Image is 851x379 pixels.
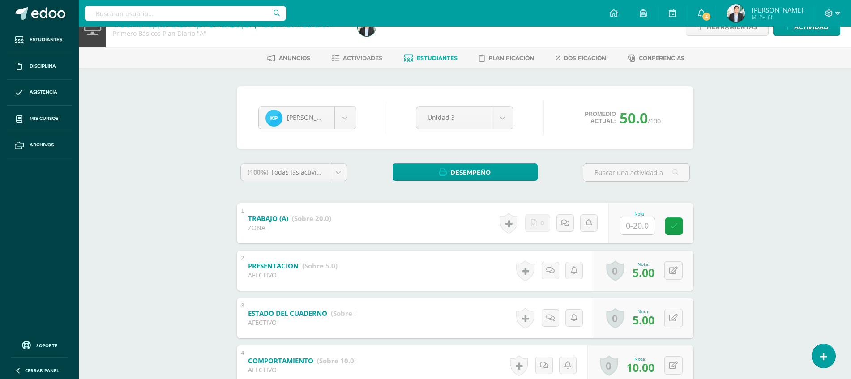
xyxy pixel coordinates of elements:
[686,18,769,36] a: Herramientas
[556,51,606,65] a: Dosificación
[25,367,59,374] span: Cerrar panel
[393,163,538,181] a: Desempeño
[626,356,654,362] div: Nota:
[648,117,661,125] span: /100
[7,80,72,106] a: Asistencia
[633,308,654,315] div: Nota:
[30,36,62,43] span: Estudiantes
[7,53,72,80] a: Disciplina
[479,51,534,65] a: Planificación
[331,309,366,318] strong: (Sobre 5.0)
[773,18,840,36] a: Actividad
[450,164,491,181] span: Desempeño
[248,223,331,232] div: ZONA
[113,29,347,38] div: Primero Básicos Plan Diario 'A'
[302,261,338,270] strong: (Sobre 5.0)
[343,55,382,61] span: Actividades
[248,214,288,223] b: TRABAJO (A)
[540,215,544,231] span: 0
[248,271,338,279] div: AFECTIVO
[248,168,269,176] span: (100%)
[488,55,534,61] span: Planificación
[585,111,616,125] span: Promedio actual:
[287,113,337,122] span: [PERSON_NAME]
[600,355,618,376] a: 0
[701,12,711,21] span: 4
[248,307,366,321] a: ESTADO DEL CUADERNO (Sobre 5.0)
[620,212,659,217] div: Nota
[633,312,654,328] span: 5.00
[639,55,684,61] span: Conferencias
[752,5,803,14] span: [PERSON_NAME]
[416,107,513,129] a: Unidad 3
[7,132,72,158] a: Archivos
[265,110,282,127] img: ae74af2a07328be19632e63487487cc9.png
[11,339,68,351] a: Soporte
[628,51,684,65] a: Conferencias
[30,115,58,122] span: Mis cursos
[271,168,382,176] span: Todas las actividades de esta unidad
[620,217,655,234] input: 0-20.0
[248,354,356,368] a: COMPORTAMIENTO (Sobre 10.0)
[620,108,648,128] span: 50.0
[707,19,757,35] span: Herramientas
[7,106,72,132] a: Mis cursos
[36,342,57,349] span: Soporte
[85,6,286,21] input: Busca un usuario...
[248,366,355,374] div: AFECTIVO
[248,356,313,365] b: COMPORTAMIENTO
[248,309,327,318] b: ESTADO DEL CUADERNO
[564,55,606,61] span: Dosificación
[633,265,654,280] span: 5.00
[241,164,347,181] a: (100%)Todas las actividades de esta unidad
[279,55,310,61] span: Anuncios
[606,308,624,328] a: 0
[358,18,376,36] img: 9c404a2ad2021673dbd18c145ee506f9.png
[633,261,654,267] div: Nota:
[292,214,331,223] strong: (Sobre 20.0)
[417,55,458,61] span: Estudiantes
[30,141,54,149] span: Archivos
[248,212,331,226] a: TRABAJO (A) (Sobre 20.0)
[248,259,338,273] a: PRESENTACION (Sobre 5.0)
[794,19,829,35] span: Actividad
[30,89,57,96] span: Asistencia
[30,63,56,70] span: Disciplina
[626,360,654,375] span: 10.00
[752,13,803,21] span: Mi Perfil
[7,27,72,53] a: Estudiantes
[332,51,382,65] a: Actividades
[259,107,356,129] a: [PERSON_NAME]
[727,4,745,22] img: 9c404a2ad2021673dbd18c145ee506f9.png
[404,51,458,65] a: Estudiantes
[606,260,624,281] a: 0
[248,261,299,270] b: PRESENTACION
[248,318,355,327] div: AFECTIVO
[428,107,480,128] span: Unidad 3
[583,164,689,181] input: Buscar una actividad aquí...
[267,51,310,65] a: Anuncios
[317,356,356,365] strong: (Sobre 10.0)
